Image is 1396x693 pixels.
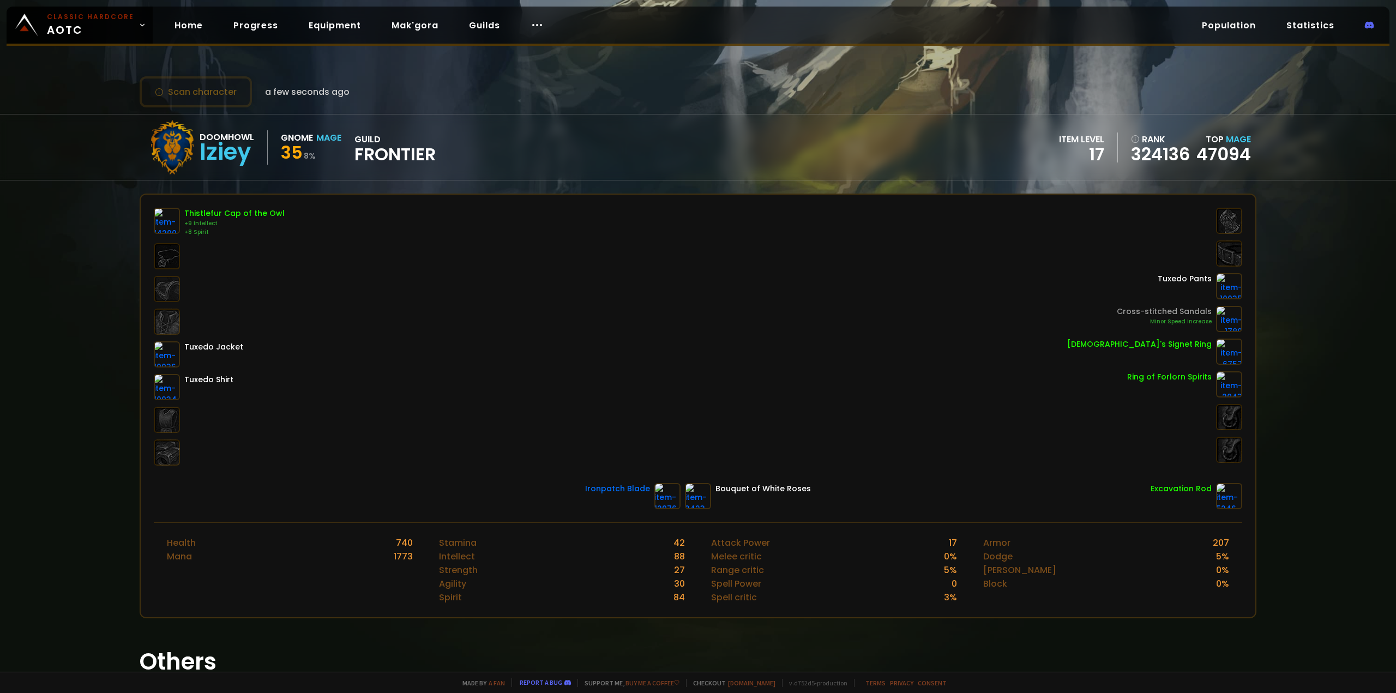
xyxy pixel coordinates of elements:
button: Scan character [140,76,252,107]
div: +8 Spirit [184,228,285,237]
a: a fan [489,679,505,687]
a: 47094 [1196,142,1251,166]
div: Tuxedo Jacket [184,341,243,353]
span: Frontier [354,146,436,162]
div: Cross-stitched Sandals [1117,306,1212,317]
a: Guilds [460,14,509,37]
a: [DOMAIN_NAME] [728,679,775,687]
div: 17 [1059,146,1104,162]
div: Block [983,577,1007,590]
div: Stamina [439,536,477,550]
span: AOTC [47,12,134,38]
span: v. d752d5 - production [782,679,847,687]
span: Support me, [577,679,679,687]
div: 27 [674,563,685,577]
span: Made by [456,679,505,687]
div: 42 [673,536,685,550]
div: Spirit [439,590,462,604]
div: Mana [167,550,192,563]
div: 740 [396,536,413,550]
div: +9 Intellect [184,219,285,228]
a: Classic HardcoreAOTC [7,7,153,44]
small: Classic Hardcore [47,12,134,22]
div: 3 % [944,590,957,604]
div: 88 [674,550,685,563]
div: [PERSON_NAME] [983,563,1056,577]
span: a few seconds ago [265,85,350,99]
div: [DEMOGRAPHIC_DATA]'s Signet Ring [1067,339,1212,350]
div: Ring of Forlorn Spirits [1127,371,1212,383]
div: 0 % [944,550,957,563]
div: 1773 [394,550,413,563]
h1: Others [140,644,1256,679]
div: Intellect [439,550,475,563]
div: Armor [983,536,1010,550]
div: Strength [439,563,478,577]
div: Melee critic [711,550,762,563]
div: guild [354,132,436,162]
div: Spell Power [711,577,761,590]
span: Mage [1226,133,1251,146]
div: Agility [439,577,466,590]
div: Excavation Rod [1151,483,1212,495]
div: 30 [674,577,685,590]
div: Doomhowl [200,130,254,144]
img: item-10035 [1216,273,1242,299]
img: item-5246 [1216,483,1242,509]
div: Bouquet of White Roses [715,483,811,495]
div: rank [1131,132,1190,146]
span: Checkout [686,679,775,687]
div: Gnome [281,131,313,144]
a: Mak'gora [383,14,447,37]
div: Spell critic [711,590,757,604]
div: 0 % [1216,563,1229,577]
div: 5 % [944,563,957,577]
img: item-2043 [1216,371,1242,397]
img: item-6757 [1216,339,1242,365]
div: Health [167,536,196,550]
div: Thistlefur Cap of the Owl [184,208,285,219]
a: Progress [225,14,287,37]
div: 5 % [1216,550,1229,563]
div: Minor Speed Increase [1117,317,1212,326]
div: Tuxedo Pants [1158,273,1212,285]
a: Statistics [1278,14,1343,37]
a: Buy me a coffee [625,679,679,687]
div: Tuxedo Shirt [184,374,233,385]
a: Home [166,14,212,37]
div: 17 [949,536,957,550]
div: Top [1196,132,1251,146]
div: Mage [316,131,341,144]
small: 8 % [304,150,316,161]
div: 0 % [1216,577,1229,590]
img: item-3423 [685,483,711,509]
div: 84 [673,590,685,604]
a: Privacy [890,679,913,687]
img: item-10034 [154,374,180,400]
a: Report a bug [520,678,562,686]
div: Iziey [200,144,254,160]
div: Range critic [711,563,764,577]
div: Ironpatch Blade [585,483,650,495]
a: Consent [918,679,947,687]
div: item level [1059,132,1104,146]
div: Dodge [983,550,1013,563]
a: Population [1193,14,1265,37]
a: 324136 [1131,146,1190,162]
div: 0 [952,577,957,590]
img: item-12976 [654,483,681,509]
div: Attack Power [711,536,770,550]
span: 35 [281,140,303,165]
a: Equipment [300,14,370,37]
div: 207 [1213,536,1229,550]
a: Terms [865,679,886,687]
img: item-10036 [154,341,180,367]
img: item-14200 [154,208,180,234]
img: item-1780 [1216,306,1242,332]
